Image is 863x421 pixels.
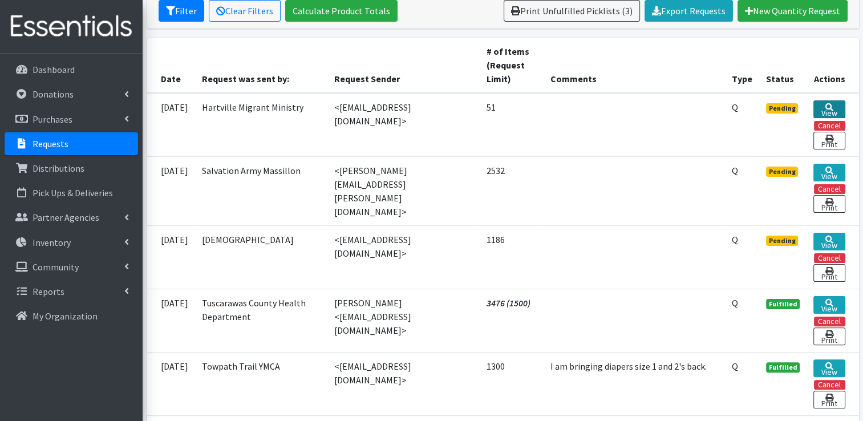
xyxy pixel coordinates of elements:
[33,114,72,125] p: Purchases
[327,225,480,289] td: <[EMAIL_ADDRESS][DOMAIN_NAME]>
[5,305,138,327] a: My Organization
[195,156,327,225] td: Salvation Army Massillon
[814,253,845,263] button: Cancel
[813,233,845,250] a: View
[479,93,544,157] td: 51
[33,88,74,100] p: Donations
[813,100,845,118] a: View
[33,286,64,297] p: Reports
[813,195,845,213] a: Print
[813,296,845,314] a: View
[479,225,544,289] td: 1186
[732,297,738,309] abbr: Quantity
[33,261,79,273] p: Community
[5,231,138,254] a: Inventory
[813,132,845,149] a: Print
[147,352,195,415] td: [DATE]
[813,391,845,408] a: Print
[195,289,327,352] td: Tuscarawas County Health Department
[5,181,138,204] a: Pick Ups & Deliveries
[5,83,138,106] a: Donations
[732,361,738,372] abbr: Quantity
[766,103,799,114] span: Pending
[766,167,799,177] span: Pending
[33,212,99,223] p: Partner Agencies
[33,64,75,75] p: Dashboard
[759,38,807,93] th: Status
[327,156,480,225] td: <[PERSON_NAME][EMAIL_ADDRESS][PERSON_NAME][DOMAIN_NAME]>
[5,280,138,303] a: Reports
[33,163,84,174] p: Distributions
[732,165,738,176] abbr: Quantity
[814,317,845,326] button: Cancel
[147,289,195,352] td: [DATE]
[725,38,759,93] th: Type
[195,225,327,289] td: [DEMOGRAPHIC_DATA]
[33,237,71,248] p: Inventory
[814,184,845,194] button: Cancel
[544,352,724,415] td: I am bringing diapers size 1 and 2's back.
[813,164,845,181] a: View
[195,93,327,157] td: Hartville Migrant Ministry
[327,38,480,93] th: Request Sender
[766,362,800,373] span: Fulfilled
[479,38,544,93] th: # of Items (Request Limit)
[766,299,800,309] span: Fulfilled
[479,352,544,415] td: 1300
[327,289,480,352] td: [PERSON_NAME] <[EMAIL_ADDRESS][DOMAIN_NAME]>
[5,58,138,81] a: Dashboard
[814,121,845,131] button: Cancel
[195,38,327,93] th: Request was sent by:
[813,359,845,377] a: View
[195,352,327,415] td: Towpath Trail YMCA
[5,157,138,180] a: Distributions
[33,310,98,322] p: My Organization
[807,38,858,93] th: Actions
[813,327,845,345] a: Print
[732,102,738,113] abbr: Quantity
[814,380,845,390] button: Cancel
[33,187,113,199] p: Pick Ups & Deliveries
[33,138,68,149] p: Requests
[766,236,799,246] span: Pending
[327,93,480,157] td: <[EMAIL_ADDRESS][DOMAIN_NAME]>
[5,206,138,229] a: Partner Agencies
[544,38,724,93] th: Comments
[5,7,138,46] img: HumanEssentials
[147,156,195,225] td: [DATE]
[479,289,544,352] td: 3476 (1500)
[479,156,544,225] td: 2532
[5,132,138,155] a: Requests
[5,256,138,278] a: Community
[813,264,845,282] a: Print
[327,352,480,415] td: <[EMAIL_ADDRESS][DOMAIN_NAME]>
[147,93,195,157] td: [DATE]
[5,108,138,131] a: Purchases
[147,225,195,289] td: [DATE]
[147,38,195,93] th: Date
[732,234,738,245] abbr: Quantity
